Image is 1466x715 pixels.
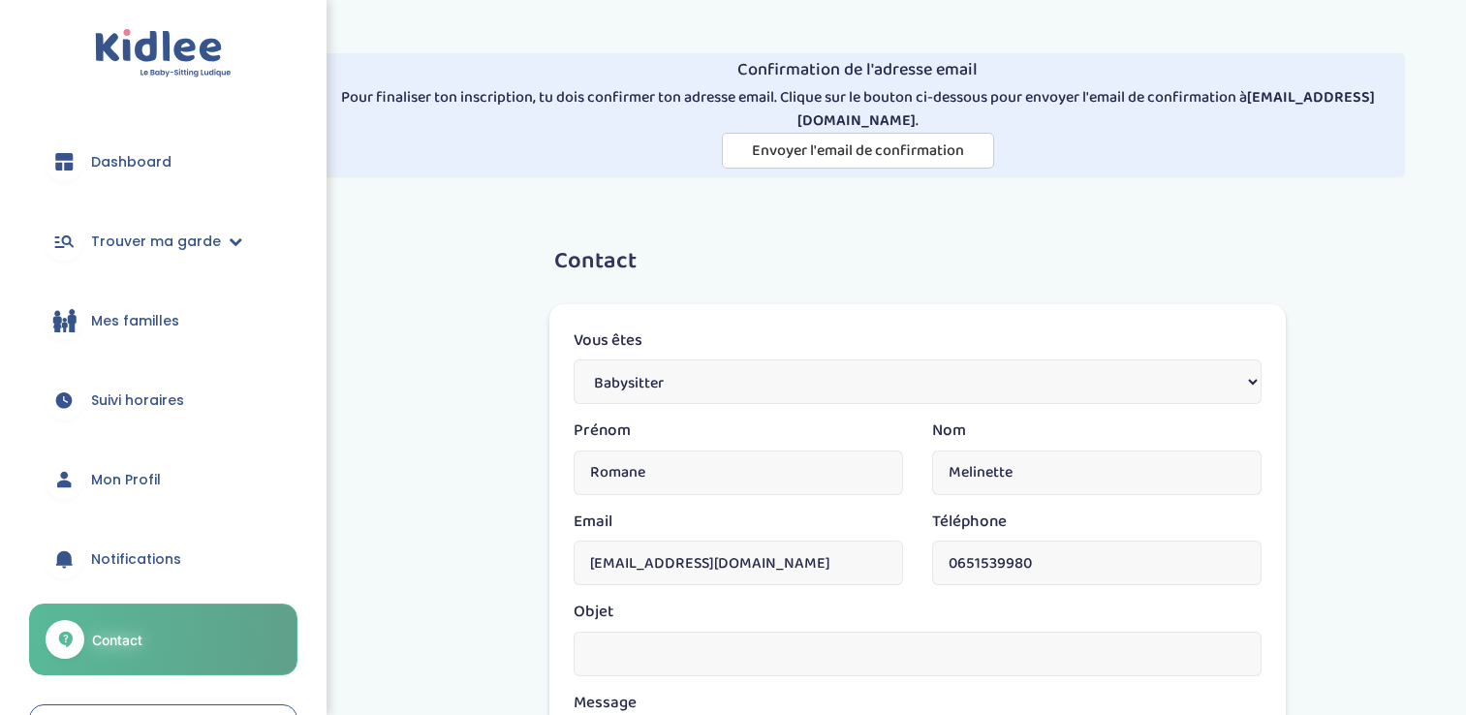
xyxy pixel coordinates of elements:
[752,139,964,163] span: Envoyer l'email de confirmation
[29,286,297,356] a: Mes familles
[797,85,1375,133] strong: [EMAIL_ADDRESS][DOMAIN_NAME]
[91,152,172,172] span: Dashboard
[91,390,184,411] span: Suivi horaires
[29,365,297,435] a: Suivi horaires
[29,127,297,197] a: Dashboard
[29,604,297,675] a: Contact
[91,311,179,331] span: Mes familles
[95,29,232,78] img: logo.svg
[574,510,612,535] label: Email
[91,470,161,490] span: Mon Profil
[91,232,221,252] span: Trouver ma garde
[29,445,297,514] a: Mon Profil
[932,419,966,444] label: Nom
[554,249,1300,274] h3: Contact
[574,419,631,444] label: Prénom
[92,630,142,650] span: Contact
[722,133,994,169] button: Envoyer l'email de confirmation
[932,510,1007,535] label: Téléphone
[318,86,1397,133] p: Pour finaliser ton inscription, tu dois confirmer ton adresse email. Clique sur le bouton ci-dess...
[318,61,1397,80] h4: Confirmation de l'adresse email
[29,524,297,594] a: Notifications
[29,206,297,276] a: Trouver ma garde
[574,328,642,354] label: Vous êtes
[574,600,613,625] label: Objet
[91,549,181,570] span: Notifications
